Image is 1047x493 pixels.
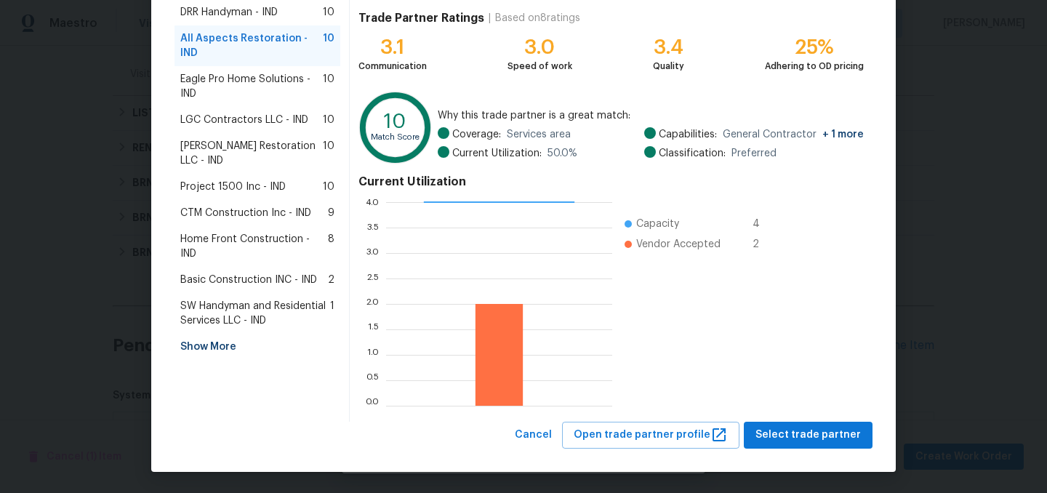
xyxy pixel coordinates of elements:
span: CTM Construction Inc - IND [180,206,311,220]
span: 8 [328,232,334,261]
span: Home Front Construction - IND [180,232,328,261]
span: 10 [323,139,334,168]
span: Eagle Pro Home Solutions - IND [180,72,323,101]
button: Select trade partner [744,422,872,449]
span: Vendor Accepted [636,237,721,252]
text: Match Score [371,133,420,141]
span: + 1 more [822,129,864,140]
text: 1.5 [368,325,379,334]
div: Speed of work [508,59,572,73]
span: Services area [507,127,571,142]
span: 2 [753,237,776,252]
div: 3.1 [358,40,427,55]
div: Based on 8 ratings [495,11,580,25]
div: Communication [358,59,427,73]
div: Adhering to OD pricing [765,59,864,73]
text: 2.0 [366,300,379,308]
span: 10 [323,5,334,20]
span: LGC Contractors LLC - IND [180,113,308,127]
span: Select trade partner [755,426,861,444]
span: Classification: [659,146,726,161]
text: 0.5 [366,376,379,385]
span: 10 [323,180,334,194]
span: 50.0 % [547,146,577,161]
span: Cancel [515,426,552,444]
span: Capabilities: [659,127,717,142]
span: Basic Construction INC - IND [180,273,317,287]
span: Open trade partner profile [574,426,728,444]
span: Current Utilization: [452,146,542,161]
div: 25% [765,40,864,55]
span: 4 [753,217,776,231]
button: Open trade partner profile [562,422,739,449]
span: Preferred [731,146,777,161]
span: 10 [323,113,334,127]
span: Project 1500 Inc - IND [180,180,286,194]
h4: Trade Partner Ratings [358,11,484,25]
span: SW Handyman and Residential Services LLC - IND [180,299,330,328]
span: [PERSON_NAME] Restoration LLC - IND [180,139,323,168]
div: | [484,11,495,25]
div: 3.0 [508,40,572,55]
span: Coverage: [452,127,501,142]
text: 0.0 [365,401,379,410]
span: General Contractor [723,127,864,142]
span: 2 [328,273,334,287]
span: All Aspects Restoration - IND [180,31,323,60]
text: 3.0 [366,249,379,257]
span: 9 [328,206,334,220]
span: 10 [323,31,334,60]
text: 10 [384,111,406,132]
text: 2.5 [366,274,379,283]
div: Quality [653,59,684,73]
span: DRR Handyman - IND [180,5,278,20]
text: 4.0 [365,198,379,207]
span: Why this trade partner is a great match: [438,108,864,123]
h4: Current Utilization [358,175,864,189]
span: Capacity [636,217,679,231]
button: Cancel [509,422,558,449]
span: 10 [323,72,334,101]
div: Show More [174,334,340,360]
span: 1 [330,299,334,328]
text: 3.5 [366,223,379,232]
text: 1.0 [367,350,379,359]
div: 3.4 [653,40,684,55]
